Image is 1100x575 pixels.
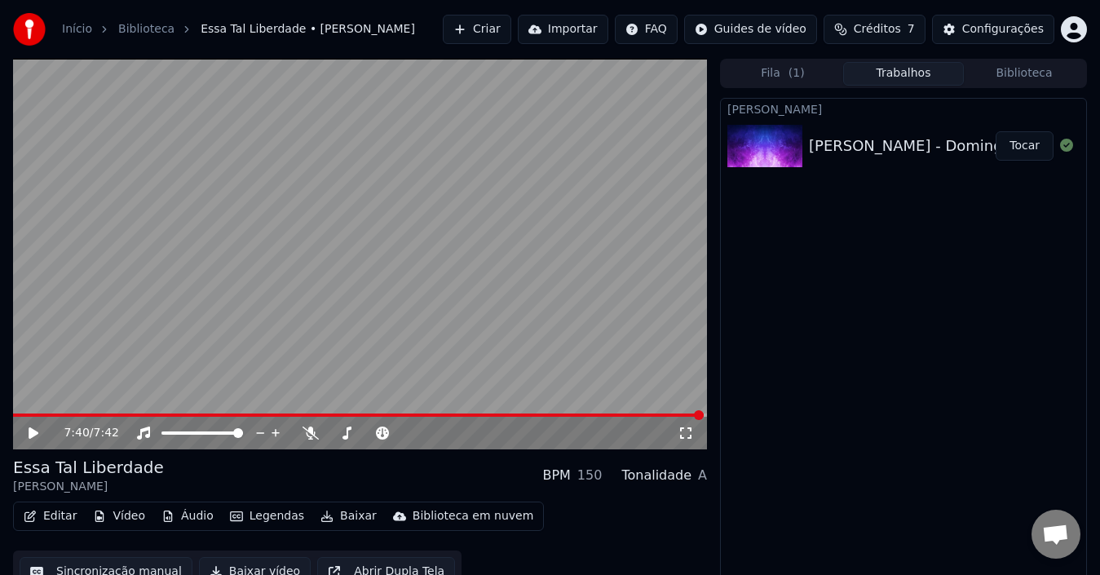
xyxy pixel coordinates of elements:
[964,62,1085,86] button: Biblioteca
[443,15,511,44] button: Criar
[542,466,570,485] div: BPM
[64,425,103,441] div: /
[118,21,174,38] a: Biblioteca
[413,508,534,524] div: Biblioteca em nuvem
[721,99,1086,118] div: [PERSON_NAME]
[615,15,678,44] button: FAQ
[94,425,119,441] span: 7:42
[843,62,964,86] button: Trabalhos
[518,15,608,44] button: Importar
[17,505,83,528] button: Editar
[789,65,805,82] span: ( 1 )
[314,505,383,528] button: Baixar
[1032,510,1080,559] a: Bate-papo aberto
[722,62,843,86] button: Fila
[962,21,1044,38] div: Configurações
[223,505,311,528] button: Legendas
[64,425,89,441] span: 7:40
[621,466,691,485] div: Tonalidade
[201,21,415,38] span: Essa Tal Liberdade • [PERSON_NAME]
[996,131,1054,161] button: Tocar
[684,15,817,44] button: Guides de vídeo
[854,21,901,38] span: Créditos
[824,15,926,44] button: Créditos7
[86,505,152,528] button: Vídeo
[13,479,164,495] div: [PERSON_NAME]
[13,456,164,479] div: Essa Tal Liberdade
[577,466,603,485] div: 150
[698,466,707,485] div: A
[13,13,46,46] img: youka
[62,21,415,38] nav: breadcrumb
[62,21,92,38] a: Início
[908,21,915,38] span: 7
[155,505,220,528] button: Áudio
[932,15,1054,44] button: Configurações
